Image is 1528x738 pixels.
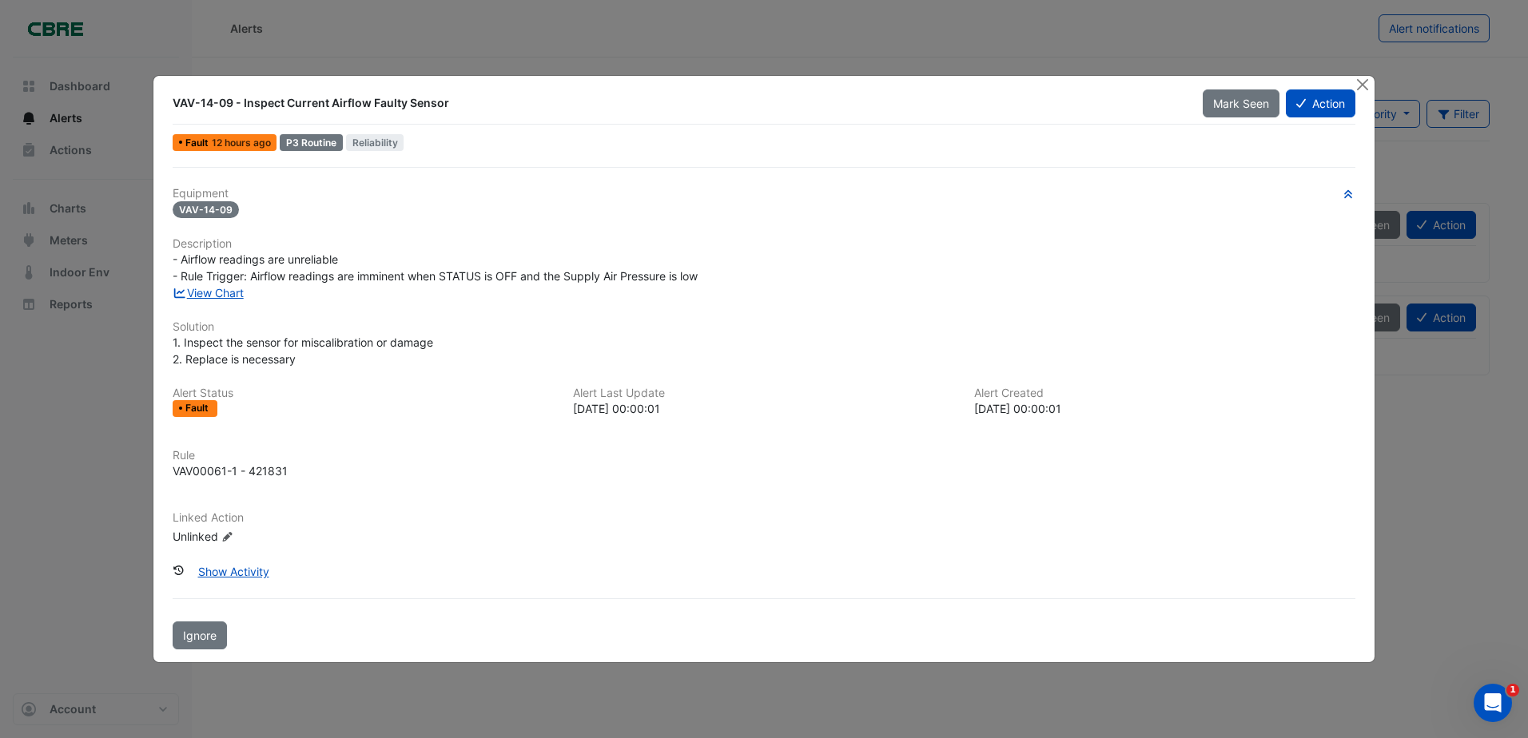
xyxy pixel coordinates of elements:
button: Show Activity [188,557,280,585]
div: VAV-14-09 - Inspect Current Airflow Faulty Sensor [173,95,1183,111]
span: 1 [1506,684,1519,696]
fa-icon: Edit Linked Action [221,530,233,542]
h6: Rule [173,449,1355,462]
div: Unlinked [173,527,364,544]
span: Reliability [346,134,404,151]
h6: Solution [173,320,1355,334]
span: Ignore [183,629,217,642]
button: Ignore [173,621,227,649]
h6: Alert Created [974,387,1355,400]
div: [DATE] 00:00:01 [573,400,954,417]
button: Mark Seen [1203,89,1279,117]
button: Action [1286,89,1355,117]
span: Mark Seen [1213,97,1269,110]
div: P3 Routine [280,134,343,151]
span: 1. Inspect the sensor for miscalibration or damage 2. Replace is necessary [173,335,433,366]
a: View Chart [173,286,244,300]
div: [DATE] 00:00:01 [974,400,1355,417]
h6: Alert Status [173,387,554,400]
h6: Alert Last Update [573,387,954,400]
span: Fault [185,403,212,413]
h6: Linked Action [173,511,1355,525]
iframe: Intercom live chat [1474,684,1512,722]
div: VAV00061-1 - 421831 [173,462,288,479]
h6: Description [173,237,1355,251]
span: Mon 22-Sep-2025 00:00 AEST [212,137,271,149]
span: - Airflow readings are unreliable - Rule Trigger: Airflow readings are imminent when STATUS is OF... [173,252,698,283]
span: Fault [185,138,212,148]
button: Close [1355,76,1371,93]
span: VAV-14-09 [173,201,239,218]
h6: Equipment [173,187,1355,200]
